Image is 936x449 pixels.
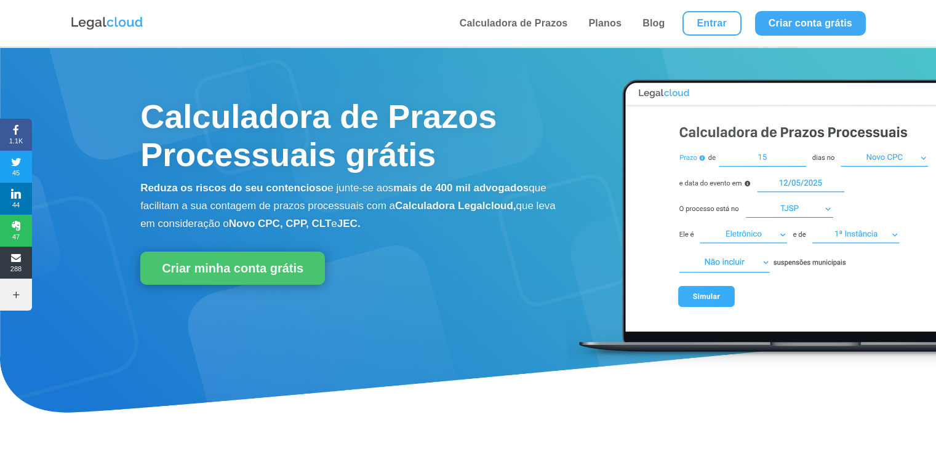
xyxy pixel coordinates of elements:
b: mais de 400 mil advogados [393,182,529,194]
b: JEC. [337,218,361,229]
a: Criar conta grátis [755,11,866,36]
img: Logo da Legalcloud [70,15,144,31]
b: Novo CPC, CPP, CLT [229,218,332,229]
b: Reduza os riscos do seu contencioso [140,182,327,194]
span: Calculadora de Prazos Processuais grátis [140,98,497,173]
b: Calculadora Legalcloud, [395,200,516,212]
img: Calculadora de Prazos Processuais Legalcloud [567,66,936,368]
a: Calculadora de Prazos Processuais Legalcloud [567,360,936,370]
p: e junte-se aos que facilitam a sua contagem de prazos processuais com a que leva em consideração o e [140,180,561,232]
a: Criar minha conta grátis [140,252,325,285]
a: Entrar [682,11,742,36]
